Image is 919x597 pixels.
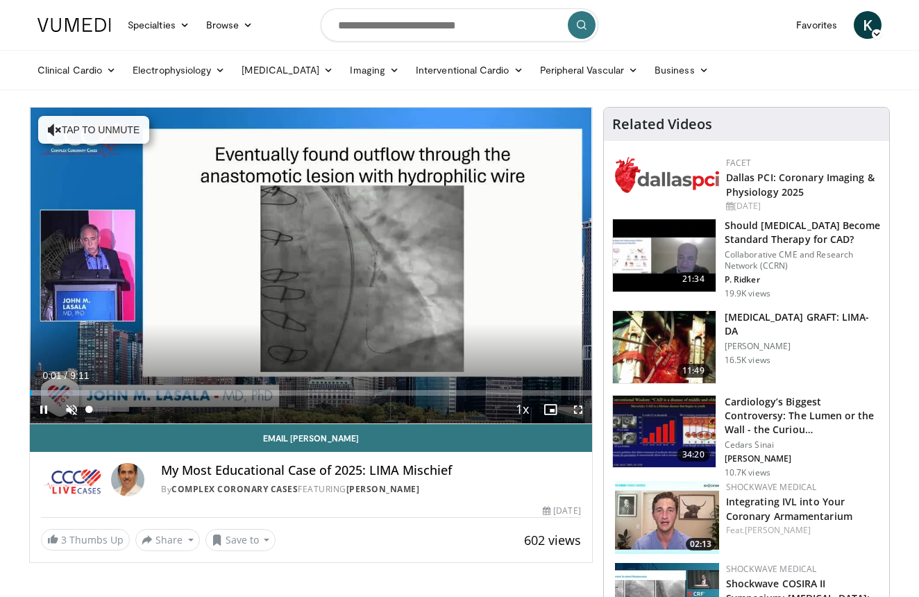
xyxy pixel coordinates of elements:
a: Interventional Cardio [407,56,532,84]
a: Shockwave Medical [726,563,817,575]
button: Tap to unmute [38,116,149,144]
span: 0:01 [42,370,61,381]
a: Favorites [788,11,845,39]
a: Electrophysiology [124,56,233,84]
div: Volume Level [89,407,128,412]
a: Browse [198,11,262,39]
span: 602 views [524,532,581,548]
p: [PERSON_NAME] [725,341,881,352]
a: [MEDICAL_DATA] [233,56,342,84]
video-js: Video Player [30,108,592,424]
h3: [MEDICAL_DATA] GRAFT: LIMA-DA [725,310,881,338]
a: Specialties [119,11,198,39]
h3: Cardiology’s Biggest Controversy: The Lumen or the Wall - the Curiou… [725,395,881,437]
a: 34:20 Cardiology’s Biggest Controversy: The Lumen or the Wall - the Curiou… Cedars Sinai [PERSON_... [612,395,881,478]
div: Feat. [726,524,878,537]
p: P. Ridker [725,274,881,285]
a: Shockwave Medical [726,481,817,493]
img: eb63832d-2f75-457d-8c1a-bbdc90eb409c.150x105_q85_crop-smart_upscale.jpg [613,219,716,292]
a: K [854,11,882,39]
a: FACET [726,157,752,169]
p: 16.5K views [725,355,770,366]
h3: Should [MEDICAL_DATA] Become Standard Therapy for CAD? [725,219,881,246]
button: Unmute [58,396,85,423]
button: Playback Rate [509,396,537,423]
span: 34:20 [677,448,710,462]
div: [DATE] [726,200,878,212]
a: [PERSON_NAME] [745,524,811,536]
span: 21:34 [677,272,710,286]
a: Email [PERSON_NAME] [30,424,592,452]
p: Cedars Sinai [725,439,881,451]
h4: Related Videos [612,116,712,133]
a: Dallas PCI: Coronary Imaging & Physiology 2025 [726,171,875,199]
h4: My Most Educational Case of 2025: LIMA Mischief [161,463,580,478]
p: 10.7K views [725,467,770,478]
img: Complex Coronary Cases [41,463,106,496]
a: Integrating IVL into Your Coronary Armamentarium [726,495,852,523]
span: 9:11 [70,370,89,381]
a: 11:49 [MEDICAL_DATA] GRAFT: LIMA-DA [PERSON_NAME] 16.5K views [612,310,881,384]
img: d453240d-5894-4336-be61-abca2891f366.150x105_q85_crop-smart_upscale.jpg [613,396,716,468]
p: [PERSON_NAME] [725,453,881,464]
img: VuMedi Logo [37,18,111,32]
span: 11:49 [677,364,710,378]
div: By FEATURING [161,483,580,496]
span: / [65,370,67,381]
button: Save to [205,529,276,551]
a: Business [646,56,717,84]
a: 02:13 [615,481,719,554]
a: Clinical Cardio [29,56,124,84]
button: Pause [30,396,58,423]
span: 02:13 [686,538,716,550]
a: 3 Thumbs Up [41,529,130,550]
span: 3 [61,533,67,546]
a: Imaging [342,56,407,84]
div: [DATE] [543,505,580,517]
input: Search topics, interventions [321,8,598,42]
a: Peripheral Vascular [532,56,646,84]
img: Avatar [111,463,144,496]
img: 939357b5-304e-4393-95de-08c51a3c5e2a.png.150x105_q85_autocrop_double_scale_upscale_version-0.2.png [615,157,719,193]
div: Progress Bar [30,390,592,396]
a: 21:34 Should [MEDICAL_DATA] Become Standard Therapy for CAD? Collaborative CME and Research Netwo... [612,219,881,299]
a: Complex Coronary Cases [171,483,298,495]
a: [PERSON_NAME] [346,483,420,495]
p: Collaborative CME and Research Network (CCRN) [725,249,881,271]
button: Share [135,529,200,551]
button: Enable picture-in-picture mode [537,396,564,423]
img: feAgcbrvkPN5ynqH4xMDoxOjA4MTsiGN.150x105_q85_crop-smart_upscale.jpg [613,311,716,383]
img: adf1c163-93e5-45e2-b520-fc626b6c9d57.150x105_q85_crop-smart_upscale.jpg [615,481,719,554]
p: 19.9K views [725,288,770,299]
button: Fullscreen [564,396,592,423]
